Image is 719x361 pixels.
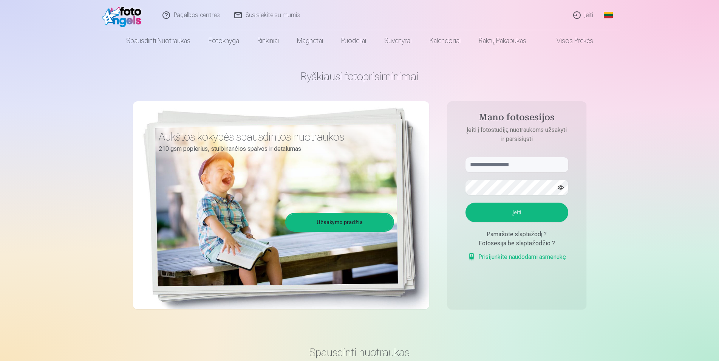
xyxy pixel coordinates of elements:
a: Rinkiniai [248,30,288,51]
h4: Mano fotosesijos [458,112,576,125]
h3: Aukštos kokybės spausdintos nuotraukos [159,130,388,144]
a: Visos prekės [535,30,602,51]
div: Pamiršote slaptažodį ? [465,230,568,239]
a: Raktų pakabukas [470,30,535,51]
a: Kalendoriai [421,30,470,51]
p: Įeiti į fotostudiją nuotraukoms užsakyti ir parsisiųsti [458,125,576,144]
button: Įeiti [465,203,568,222]
div: Fotosesija be slaptažodžio ? [465,239,568,248]
img: /fa2 [102,3,145,27]
a: Fotoknyga [199,30,248,51]
p: 210 gsm popierius, stulbinančios spalvos ir detalumas [159,144,388,154]
a: Užsakymo pradžia [286,214,393,231]
a: Suvenyrai [375,30,421,51]
a: Spausdinti nuotraukas [117,30,199,51]
a: Prisijunkite naudodami asmenukę [468,253,566,262]
h1: Ryškiausi fotoprisiminimai [133,70,586,83]
a: Magnetai [288,30,332,51]
h3: Spausdinti nuotraukas [139,346,580,359]
a: Puodeliai [332,30,375,51]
